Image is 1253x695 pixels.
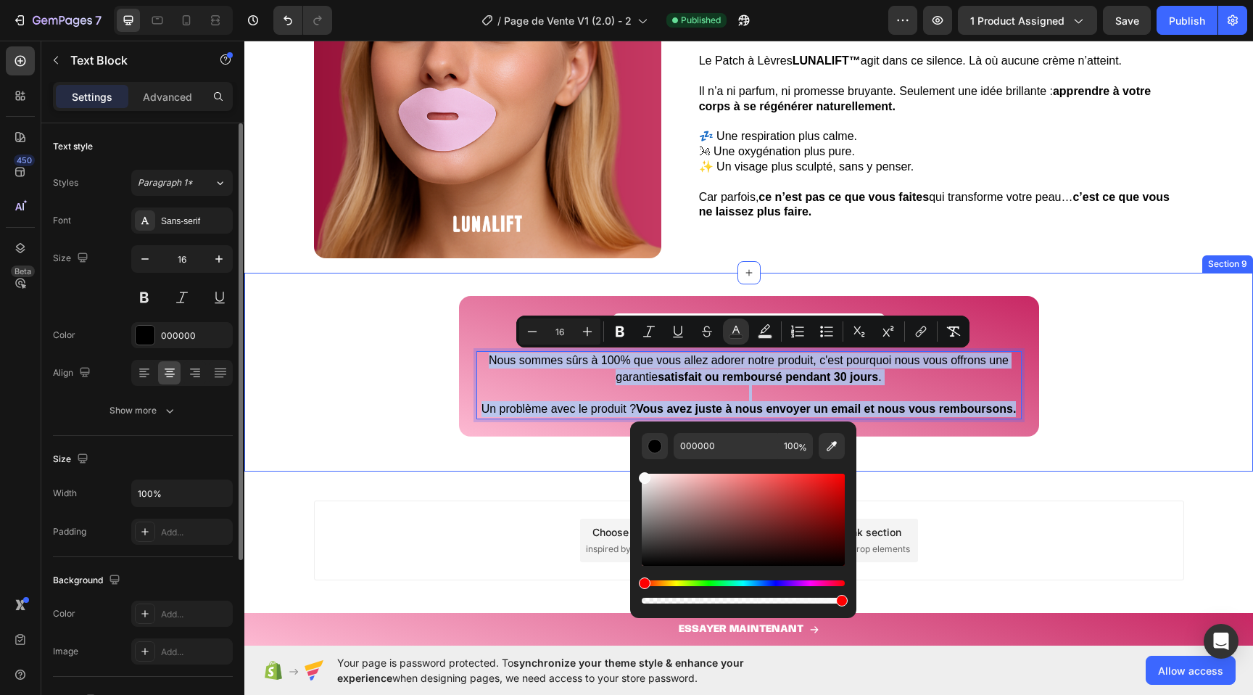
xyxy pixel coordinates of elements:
div: Background [53,571,123,591]
p: Text Block [70,52,194,69]
span: inspired by CRO experts [342,502,441,515]
div: Text style [53,140,93,153]
button: 1 product assigned [958,6,1097,35]
input: E.g FFFFFF [674,433,778,459]
strong: satisfait ou remboursé pendant 30 jours [413,330,634,342]
iframe: Design area [244,41,1253,646]
div: Choose templates [348,484,436,499]
span: Un problème avec le produit ? [237,362,772,374]
div: Color [53,329,75,342]
div: Font [53,214,71,227]
p: 7 [95,12,102,29]
div: Sans-serif [161,215,229,228]
a: ESSAYER MAINTENANT [70,572,940,605]
input: Auto [132,480,232,506]
span: Your page is password protected. To when designing pages, we need access to your store password. [337,655,801,686]
div: 000000 [161,329,229,342]
p: Il n’a ni parfum, ni promesse bruyante. Seulement une idée brillante : [455,28,938,73]
div: Image [53,645,78,658]
div: Show more [109,403,177,418]
div: 450 [14,155,35,166]
p: ESSAYER MAINTENANT [434,581,559,596]
span: Allow access [1158,663,1223,678]
span: Paragraph 1* [138,176,193,189]
div: Beta [11,266,35,277]
span: % [798,440,807,456]
strong: ce n’est pas ce que vous faites [514,150,685,163]
p: Advanced [143,89,192,104]
button: Allow access [1146,656,1236,685]
strong: LUNALIFT™ [548,14,616,26]
div: Rich Text Editor. Editing area: main [232,311,777,379]
span: 1 product assigned [970,13,1064,28]
p: 💤 Une respiration plus calme. 🌬 Une oxygénation plus pure. ✨ Un visage plus sculpté, sans y penser. [455,89,938,133]
span: then drag & drop elements [558,502,666,515]
span: synchronize your theme style & enhance your experience [337,657,744,684]
button: Save [1103,6,1151,35]
div: Open Intercom Messenger [1204,624,1238,659]
div: Editor contextual toolbar [516,316,969,347]
div: Styles [53,176,78,189]
span: Page de Vente V1 (2.0) - 2 [504,13,632,28]
strong: Vous avez juste à nous envoyer un email et nous vous remboursons. [392,362,772,374]
strong: apprendre à votre corps à se régénérer naturellement. [455,44,906,72]
div: Size [53,450,91,469]
div: Width [53,487,77,500]
span: Save [1115,15,1139,27]
div: Size [53,249,91,268]
span: from URL or image [460,502,538,515]
div: Add blank section [568,484,657,499]
div: Add... [161,646,229,659]
div: Publish [1169,13,1205,28]
div: Generate layout [462,484,538,499]
span: / [497,13,501,28]
div: Undo/Redo [273,6,332,35]
button: 7 [6,6,108,35]
button: Show more [53,398,233,424]
div: Hue [642,580,845,586]
div: Padding [53,525,86,538]
button: Publish [1157,6,1217,35]
div: Add... [161,526,229,539]
div: Align [53,363,94,383]
strong: c’est ce que vous ne laissez plus faire. [455,150,925,178]
div: Section 9 [961,217,1006,230]
p: Garantie 100% satisfait ou remboursé [412,276,619,297]
button: Paragraph 1* [131,170,233,196]
span: Add section [470,452,539,467]
p: Settings [72,89,112,104]
p: Car parfois, qui transforme votre peau… [455,149,938,180]
div: Color [53,607,75,620]
span: Published [681,14,721,27]
span: Nous sommes sûrs à 100% que vous allez adorer notre produit, c'est pourquoi nous vous offrons une... [244,313,764,342]
div: Add... [161,608,229,621]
